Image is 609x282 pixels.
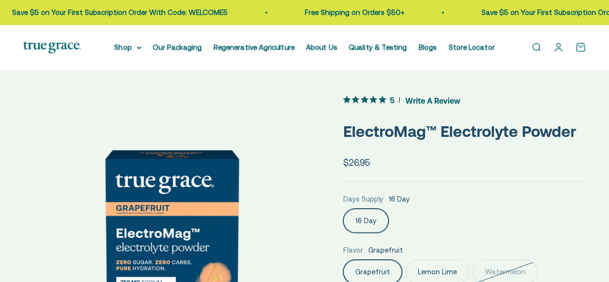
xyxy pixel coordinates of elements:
a: About Us [306,43,337,51]
a: Regenerative Agriculture [214,43,295,51]
sale-price: $26.95 [343,155,370,170]
span: 5 [390,94,394,105]
a: Quality & Testing [349,43,407,51]
a: Store Locator [449,43,495,51]
legend: Days Supply: [343,193,385,205]
legend: Flavor: [343,244,364,256]
span: Write A Review [405,93,460,107]
p: ElectroMag™ Electrolyte Powder [343,119,586,144]
span: Grapefruit [368,244,403,256]
span: 16 Day [389,193,410,205]
a: Our Packaging [153,43,202,51]
summary: Shop [115,41,142,53]
a: Blogs [419,43,437,51]
a: Free Shipping on Orders $50+ [282,8,382,16]
button: 5 out 5 stars rating in total 3 reviews. Jump to reviews. [343,93,460,107]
